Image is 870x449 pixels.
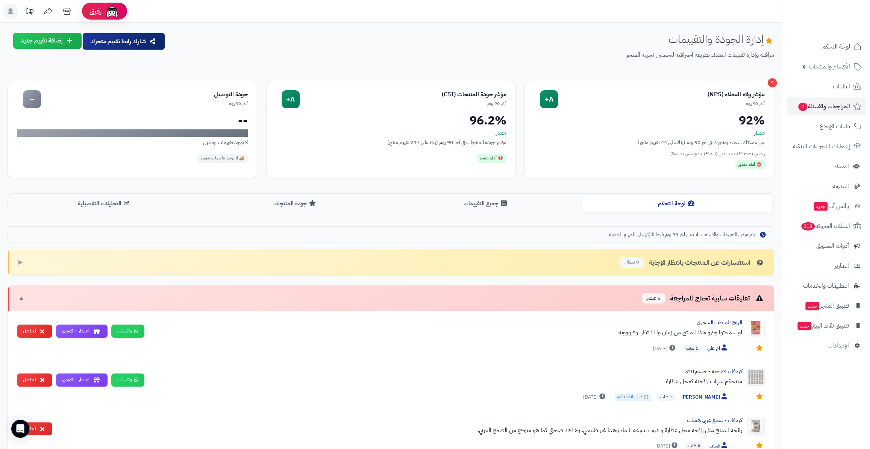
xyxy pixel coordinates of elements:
button: تجاهل [17,373,52,387]
a: الإعدادات [787,337,865,355]
span: تطبيق نقاط البيع [797,320,849,331]
a: تطبيق المتجرجديد [787,297,865,315]
a: تطبيق نقاط البيعجديد [787,317,865,335]
a: أدوات التسويق [787,237,865,255]
div: مؤشر ولاء العملاء (NPS) [558,90,765,99]
div: تعليقات سلبية تحتاج للمراجعة [642,293,765,304]
div: 🚚 لا توجد تقييمات شحن [198,154,248,163]
span: تطبيق المتجر [805,300,849,311]
button: لوحة التحكم [582,195,772,212]
div: Open Intercom Messenger [11,420,29,438]
span: المدونة [832,181,849,191]
div: 🎯 أداء متميز [735,160,765,169]
div: 96.2% [276,114,506,126]
a: طلبات الإرجاع [787,117,865,135]
span: ▶ [18,258,23,267]
button: تجاهل [17,325,52,338]
span: رفيق [89,7,102,16]
button: تجاهل [17,422,52,435]
button: اعتذار + كوبون [56,373,108,387]
span: السلات المتروكة [800,221,850,231]
div: لا توجد بيانات كافية [17,129,248,137]
div: مؤشر جودة المنتجات (CSI) [300,90,506,99]
span: جديد [805,302,819,310]
div: آخر 90 يوم [558,100,765,107]
span: جديد [797,322,811,330]
a: واتساب [111,325,144,338]
img: Product [747,417,765,435]
div: 4 [768,78,777,87]
a: تحديثات المنصة [20,4,39,21]
span: ام علي [707,344,729,352]
div: راضين (95.5%) • محايدين (2.3%) • منزعجين (2.3%) [534,151,765,157]
div: 92% [534,114,765,126]
div: رائحة المنتج مثل رائحة محل عطارة ويذوب بسرعة بالماء وهذا غير طبيعي. ولا افاد صحتي كما هو متوقع من... [58,426,742,435]
div: -- [23,90,41,108]
div: منتجكم شهاب رائحتة كمحل عطارة [150,377,742,386]
button: التحليلات التفصيلية [9,195,200,212]
button: شارك رابط تقييم متجرك [83,33,165,50]
a: إشعارات التحويلات البنكية [787,137,865,155]
a: واتساب [111,373,144,387]
div: لو سمحتوا وفرو هذا المنتج من زمان وانا انتظر توفرووونه [150,328,742,337]
span: ▼ [18,294,24,303]
span: وآتس آب [813,201,849,211]
a: التقارير [787,257,865,275]
div: جودة التوصيل [41,90,248,99]
span: التطبيقات والخدمات [803,281,849,291]
div: الروج المرطب السحري [150,319,742,326]
a: العملاء [787,157,865,175]
span: أدوات التسويق [816,241,849,251]
span: 1 طلب [683,345,701,352]
p: مراقبة وإدارة تقييمات العملاء بطريقة احترافية لتحسين تجربة المتجر [171,51,774,59]
span: [PERSON_NAME] [681,393,729,401]
div: لا توجد تقييمات توصيل [17,138,248,146]
div: A+ [540,90,558,108]
button: جودة المنتجات [200,195,391,212]
h1: إدارة الجودة والتقييمات [668,33,774,45]
span: الأقسام والمنتجات [809,61,850,72]
span: 0 سؤال [620,257,644,268]
span: لوحة التحكم [822,41,850,52]
span: 📋 طلب #42332 [615,393,651,401]
span: التقارير [835,261,849,271]
button: جميع التقييمات [391,195,582,212]
div: 🎯 أداء متميز [477,154,506,163]
button: إضافة تقييم جديد [13,33,82,49]
span: جديد [814,202,828,211]
div: كردفان 24 حبة - خصم 10٪ [150,368,742,375]
span: الطلبات [833,81,850,92]
div: مؤشر جودة المنتجات في آخر 90 يوم (بناءً على 217 تقييم منتج) [276,138,506,146]
img: Product [747,368,765,386]
span: يتم عرض التقييمات والاستفسارات من آخر 90 يوم فقط للتركيز على المهام الحديثة [609,231,755,238]
div: ممتاز [276,129,506,137]
span: طلبات الإرجاع [820,121,850,132]
span: العملاء [834,161,849,171]
a: المراجعات والأسئلة2 [787,97,865,115]
a: وآتس آبجديد [787,197,865,215]
span: [DATE] [583,393,607,401]
div: آخر 90 يوم [41,100,248,107]
img: Product [747,319,765,337]
span: 218 [801,222,815,231]
div: كردفان - صمغ عربي هشاب [58,417,742,424]
div: -- [17,114,248,126]
div: آخر 90 يوم [300,100,506,107]
img: ai-face.png [105,4,120,19]
span: المراجعات والأسئلة [797,101,850,112]
a: الطلبات [787,77,865,96]
span: 5 عنصر [642,293,665,304]
a: المدونة [787,177,865,195]
div: ممتاز [534,129,765,137]
div: A+ [282,90,300,108]
div: استفسارات عن المنتجات بانتظار الإجابة [620,257,765,268]
div: من عملائك سعداء بمتجرك في آخر 90 يوم (بناءً على 44 تقييم متجر) [534,138,765,146]
a: لوحة التحكم [787,38,865,56]
a: السلات المتروكة218 [787,217,865,235]
button: اعتذار + كوبون [56,325,108,338]
a: التطبيقات والخدمات [787,277,865,295]
span: 2 [798,103,807,111]
span: الإعدادات [828,340,849,351]
span: [DATE] [653,345,677,352]
span: إشعارات التحويلات البنكية [793,141,850,152]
